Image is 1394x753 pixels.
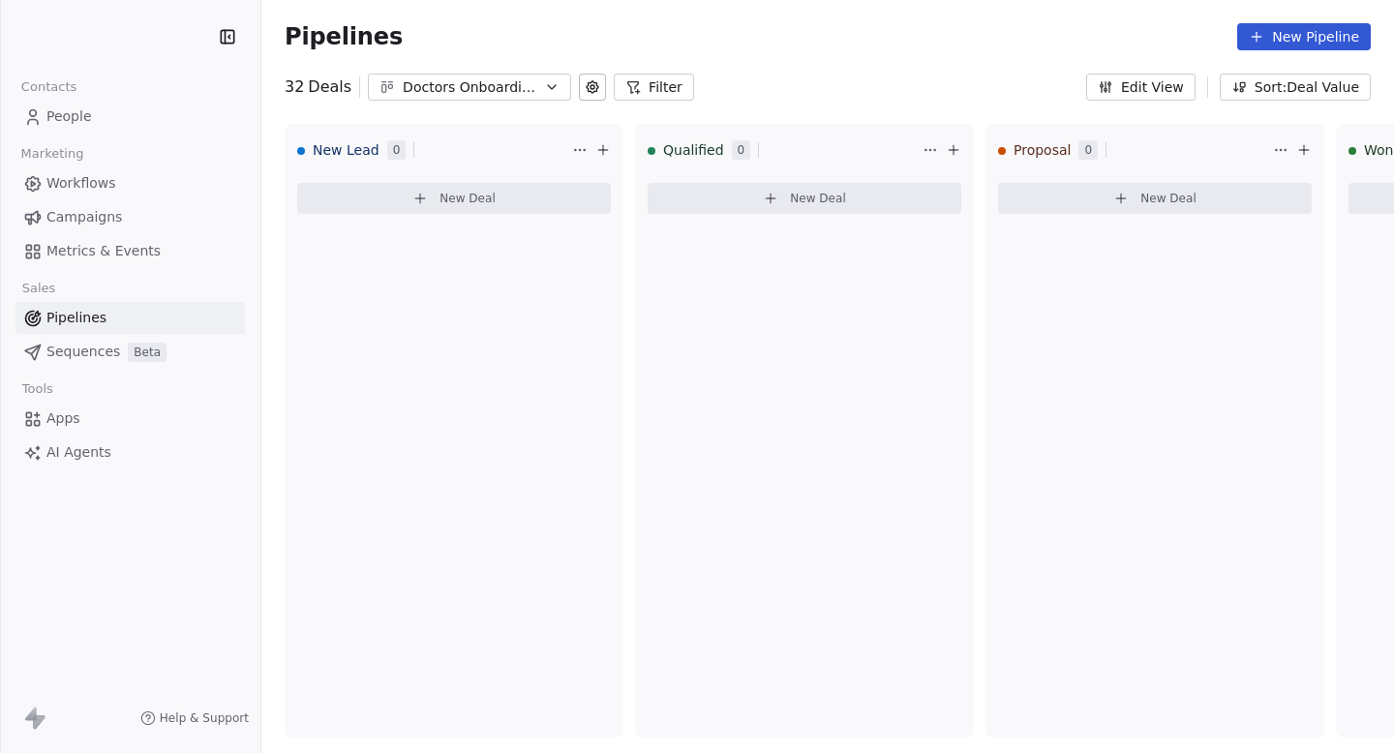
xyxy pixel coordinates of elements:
[1014,140,1071,160] span: Proposal
[15,167,245,199] a: Workflows
[308,75,351,99] span: Deals
[297,183,611,214] button: New Deal
[663,140,724,160] span: Qualified
[15,336,245,368] a: SequencesBeta
[14,375,61,404] span: Tools
[128,343,167,362] span: Beta
[46,106,92,127] span: People
[614,74,694,101] button: Filter
[46,408,80,429] span: Apps
[15,235,245,267] a: Metrics & Events
[313,140,379,160] span: New Lead
[46,207,122,227] span: Campaigns
[732,140,751,160] span: 0
[1220,74,1371,101] button: Sort: Deal Value
[790,191,846,206] span: New Deal
[14,274,64,303] span: Sales
[160,710,249,726] span: Help & Support
[285,23,403,50] span: Pipelines
[439,191,496,206] span: New Deal
[285,75,351,99] div: 32
[13,73,85,102] span: Contacts
[140,710,249,726] a: Help & Support
[15,302,245,334] a: Pipelines
[648,125,919,175] div: Qualified0
[15,101,245,133] a: People
[1140,191,1197,206] span: New Deal
[15,403,245,435] a: Apps
[46,308,106,328] span: Pipelines
[13,139,92,168] span: Marketing
[46,342,120,362] span: Sequences
[387,140,407,160] span: 0
[1237,23,1371,50] button: New Pipeline
[998,183,1312,214] button: New Deal
[998,125,1269,175] div: Proposal0
[46,442,111,463] span: AI Agents
[15,201,245,233] a: Campaigns
[1086,74,1196,101] button: Edit View
[1364,140,1393,160] span: Won
[46,173,116,194] span: Workflows
[648,183,961,214] button: New Deal
[46,241,161,261] span: Metrics & Events
[403,77,536,98] div: Doctors Onboarding
[15,437,245,468] a: AI Agents
[1078,140,1098,160] span: 0
[297,125,568,175] div: New Lead0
